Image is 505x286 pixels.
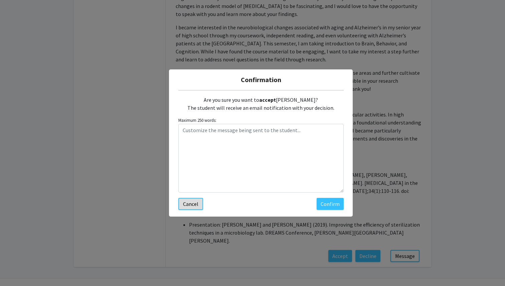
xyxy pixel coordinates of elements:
textarea: Customize the message being sent to the student... [178,124,344,193]
h5: Confirmation [174,75,347,85]
b: accept [259,96,276,103]
iframe: Chat [5,256,28,281]
small: Maximum 250 words: [178,117,344,123]
button: Cancel [178,198,203,210]
button: Confirm [317,198,344,210]
div: Are you sure you want to [PERSON_NAME]? The student will receive an email notification with your ... [178,90,344,117]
